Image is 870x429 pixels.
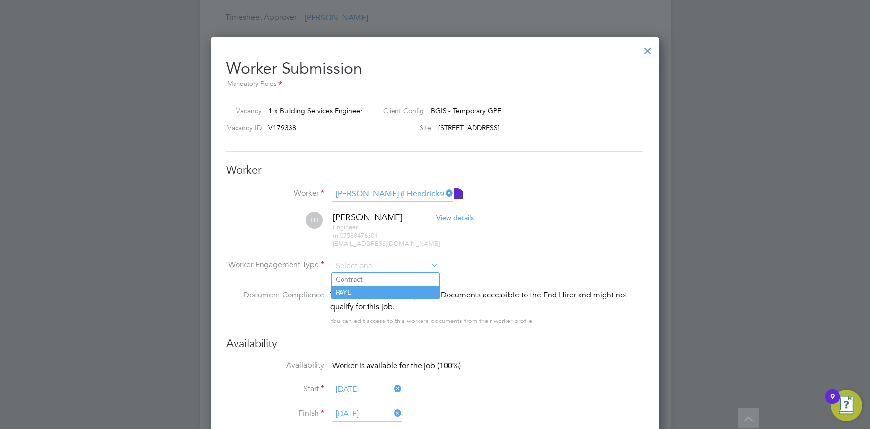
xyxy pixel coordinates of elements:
label: Vacancy ID [222,123,262,132]
input: Select one [332,259,439,273]
span: View details [436,214,474,222]
span: m: [333,231,340,240]
span: LH [306,212,323,229]
h3: Worker [226,163,643,178]
div: You can edit access to this worker’s documents from their worker profile. [330,315,534,327]
label: Finish [226,408,324,419]
input: Select one [332,382,402,397]
label: Worker Engagement Type [226,260,324,270]
span: Engineer [333,223,358,231]
div: 9 [830,397,835,409]
span: [EMAIL_ADDRESS][DOMAIN_NAME] [333,240,440,248]
span: 07588476301 [333,231,378,240]
label: Vacancy [222,107,262,115]
label: Document Compliance [226,289,324,325]
label: Client Config [375,107,424,115]
button: Open Resource Center, 9 new notifications [831,390,862,421]
h3: Availability [226,337,643,351]
span: [STREET_ADDRESS] [438,123,500,132]
label: Availability [226,360,324,371]
label: Worker [226,188,324,199]
li: PAYE [332,286,439,298]
h2: Worker Submission [226,51,643,90]
span: 1 x Building Services Engineer [268,107,363,115]
input: Search for... [332,187,453,202]
div: This worker has no Compliance Documents accessible to the End Hirer and might not qualify for thi... [330,289,643,313]
label: Site [375,123,431,132]
label: Start [226,384,324,394]
span: Worker is available for the job (100%) [332,361,461,371]
input: Select one [332,407,402,422]
span: BGIS - Temporary GPE [431,107,501,115]
div: Mandatory Fields [226,79,643,90]
span: V179338 [268,123,296,132]
li: Contract [332,273,439,286]
span: [PERSON_NAME] [333,212,403,223]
